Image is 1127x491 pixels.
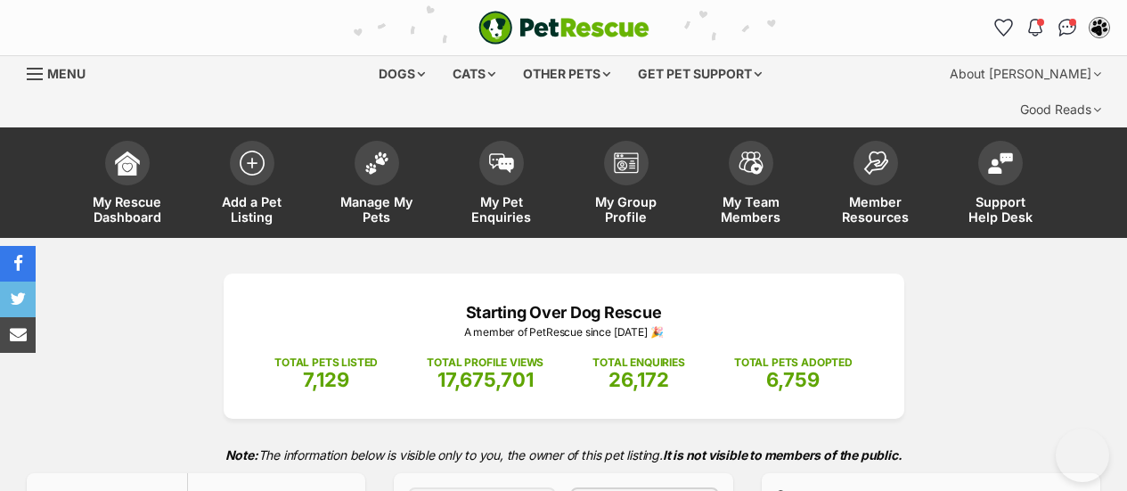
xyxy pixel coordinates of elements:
span: Manage My Pets [337,194,417,225]
img: team-members-icon-5396bd8760b3fe7c0b43da4ab00e1e3bb1a5d9ba89233759b79545d2d3fc5d0d.svg [739,151,764,175]
img: help-desk-icon-fdf02630f3aa405de69fd3d07c3f3aa587a6932b1a1747fa1d2bba05be0121f9.svg [988,152,1013,174]
div: Good Reads [1008,92,1114,127]
ul: Account quick links [989,13,1114,42]
div: Get pet support [625,56,774,92]
a: My Pet Enquiries [439,132,564,238]
p: TOTAL PETS LISTED [274,355,378,371]
p: TOTAL PETS ADOPTED [734,355,853,371]
span: 26,172 [608,368,669,391]
a: My Team Members [689,132,813,238]
strong: It is not visible to members of the public. [663,447,902,462]
a: Manage My Pets [314,132,439,238]
span: 6,759 [766,368,820,391]
a: Conversations [1053,13,1082,42]
img: member-resources-icon-8e73f808a243e03378d46382f2149f9095a855e16c252ad45f914b54edf8863c.svg [863,151,888,175]
span: 17,675,701 [437,368,534,391]
span: My Team Members [711,194,791,225]
a: Member Resources [813,132,938,238]
a: Favourites [989,13,1017,42]
p: A member of PetRescue since [DATE] 🎉 [250,324,878,340]
div: Dogs [366,56,437,92]
button: My account [1085,13,1114,42]
span: My Pet Enquiries [461,194,542,225]
span: 7,129 [303,368,349,391]
div: Cats [440,56,508,92]
div: Other pets [510,56,623,92]
img: dashboard-icon-eb2f2d2d3e046f16d808141f083e7271f6b2e854fb5c12c21221c1fb7104beca.svg [115,151,140,176]
p: TOTAL PROFILE VIEWS [427,355,543,371]
button: Notifications [1021,13,1049,42]
p: TOTAL ENQUIRIES [592,355,684,371]
strong: Note: [225,447,258,462]
span: Member Resources [836,194,916,225]
span: Add a Pet Listing [212,194,292,225]
a: My Group Profile [564,132,689,238]
img: Lynda Smith profile pic [1090,19,1108,37]
a: Add a Pet Listing [190,132,314,238]
img: group-profile-icon-3fa3cf56718a62981997c0bc7e787c4b2cf8bcc04b72c1350f741eb67cf2f40e.svg [614,152,639,174]
img: chat-41dd97257d64d25036548639549fe6c8038ab92f7586957e7f3b1b290dea8141.svg [1058,19,1077,37]
img: pet-enquiries-icon-7e3ad2cf08bfb03b45e93fb7055b45f3efa6380592205ae92323e6603595dc1f.svg [489,153,514,173]
img: notifications-46538b983faf8c2785f20acdc204bb7945ddae34d4c08c2a6579f10ce5e182be.svg [1028,19,1042,37]
div: About [PERSON_NAME] [937,56,1114,92]
span: My Group Profile [586,194,666,225]
img: add-pet-listing-icon-0afa8454b4691262ce3f59096e99ab1cd57d4a30225e0717b998d2c9b9846f56.svg [240,151,265,176]
a: Support Help Desk [938,132,1063,238]
span: Menu [47,66,86,81]
a: Menu [27,56,98,88]
p: Starting Over Dog Rescue [250,300,878,324]
a: PetRescue [478,11,649,45]
span: Support Help Desk [960,194,1041,225]
img: manage-my-pets-icon-02211641906a0b7f246fdf0571729dbe1e7629f14944591b6c1af311fb30b64b.svg [364,151,389,175]
span: My Rescue Dashboard [87,194,167,225]
a: My Rescue Dashboard [65,132,190,238]
img: logo-e224e6f780fb5917bec1dbf3a21bbac754714ae5b6737aabdf751b685950b380.svg [478,11,649,45]
p: The information below is visible only to you, the owner of this pet listing. [27,437,1100,473]
iframe: Help Scout Beacon - Open [1056,429,1109,482]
